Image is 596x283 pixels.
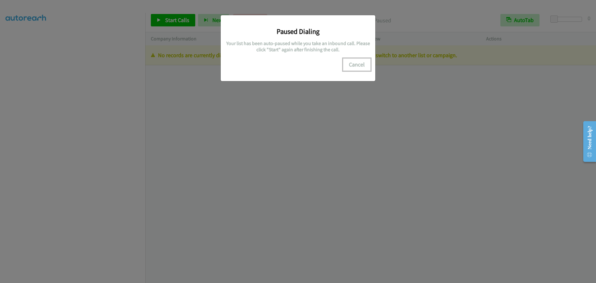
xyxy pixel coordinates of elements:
h5: Your list has been auto-paused while you take an inbound call. Please click "Start" again after f... [225,40,371,52]
button: Cancel [343,58,371,71]
iframe: Resource Center [578,117,596,166]
h3: Paused Dialing [225,27,371,36]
